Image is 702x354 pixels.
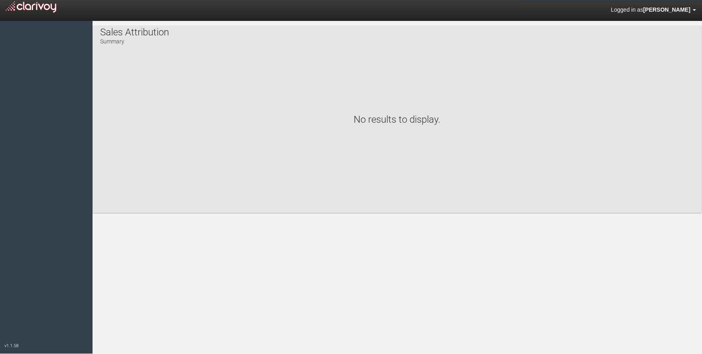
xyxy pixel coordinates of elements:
[605,0,702,20] a: Logged in as[PERSON_NAME]
[101,114,693,124] h1: No results to display.
[643,6,690,13] span: [PERSON_NAME]
[611,6,643,13] span: Logged in as
[100,27,169,37] h1: Sales Attribution
[100,35,169,45] p: Summary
